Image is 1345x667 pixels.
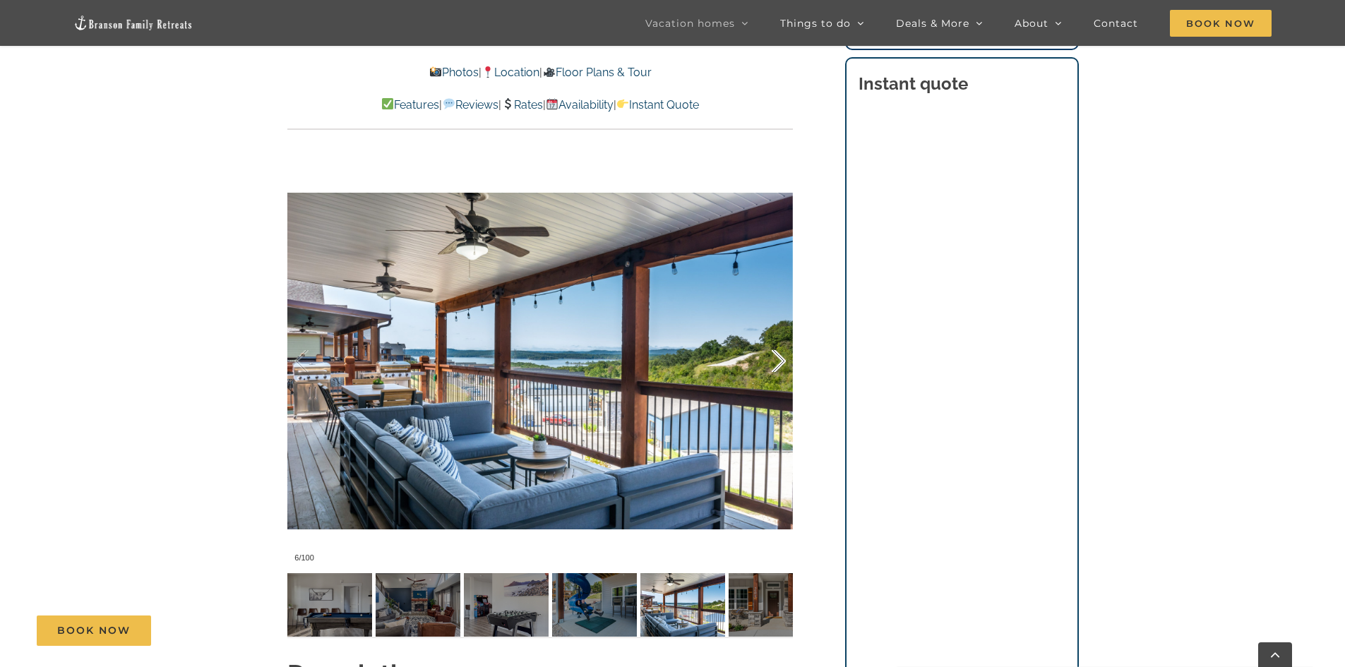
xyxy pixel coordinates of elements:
[381,98,439,112] a: Features
[482,66,494,78] img: 📍
[287,64,793,82] p: | |
[464,573,549,637] img: 00-Skye-Retreat-at-Table-Rock-Lake-1043-scaled.jpg-nggid042766-ngg0dyn-120x90-00f0w010c011r110f11...
[729,573,813,637] img: 006-Skye-Retreat-Branson-Family-Retreats-Table-Rock-Lake-vacation-home-1468-scaled.jpg-nggid04187...
[482,66,539,79] a: Location
[1170,10,1272,37] span: Book Now
[780,18,851,28] span: Things to do
[502,98,513,109] img: 💲
[430,66,441,78] img: 📸
[429,66,479,79] a: Photos
[287,96,793,114] p: | | | |
[616,98,699,112] a: Instant Quote
[546,98,558,109] img: 📆
[546,98,614,112] a: Availability
[287,573,372,637] img: 00-Skye-Retreat-at-Table-Rock-Lake-1040-scaled.jpg-nggid042764-ngg0dyn-120x90-00f0w010c011r110f11...
[640,573,725,637] img: 054-Skye-Retreat-Branson-Family-Retreats-Table-Rock-Lake-vacation-home-1508-scaled.jpg-nggid04191...
[896,18,969,28] span: Deals & More
[542,66,651,79] a: Floor Plans & Tour
[73,15,193,31] img: Branson Family Retreats Logo
[544,66,555,78] img: 🎥
[1015,18,1048,28] span: About
[1094,18,1138,28] span: Contact
[552,573,637,637] img: 058-Skye-Retreat-Branson-Family-Retreats-Table-Rock-Lake-vacation-home-1622-scaled.jpg-nggid04189...
[382,98,393,109] img: ✅
[617,98,628,109] img: 👉
[57,625,131,637] span: Book Now
[443,98,455,109] img: 💬
[645,18,735,28] span: Vacation homes
[501,98,543,112] a: Rates
[37,615,151,646] a: Book Now
[859,73,968,94] strong: Instant quote
[376,573,460,637] img: Skye-Retreat-at-Table-Rock-Lake-3004-Edit-scaled.jpg-nggid042979-ngg0dyn-120x90-00f0w010c011r110f...
[442,98,498,112] a: Reviews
